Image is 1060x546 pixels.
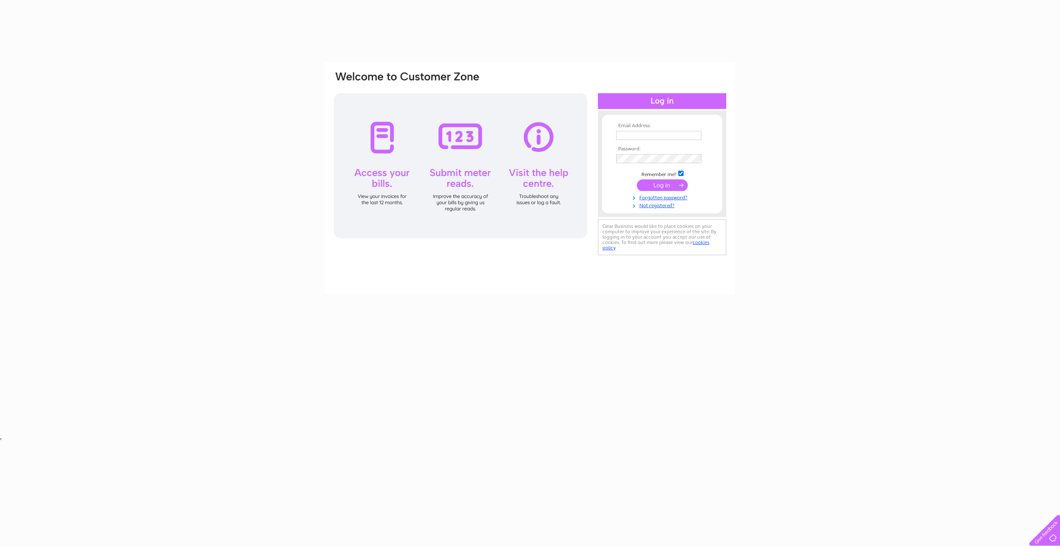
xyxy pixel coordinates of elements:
[616,193,710,201] a: Forgotten password?
[614,123,710,129] th: Email Address:
[637,179,688,191] input: Submit
[602,239,709,251] a: cookies policy
[614,146,710,152] th: Password:
[614,169,710,178] td: Remember me?
[616,201,710,209] a: Not registered?
[598,219,726,255] div: Clear Business would like to place cookies on your computer to improve your experience of the sit...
